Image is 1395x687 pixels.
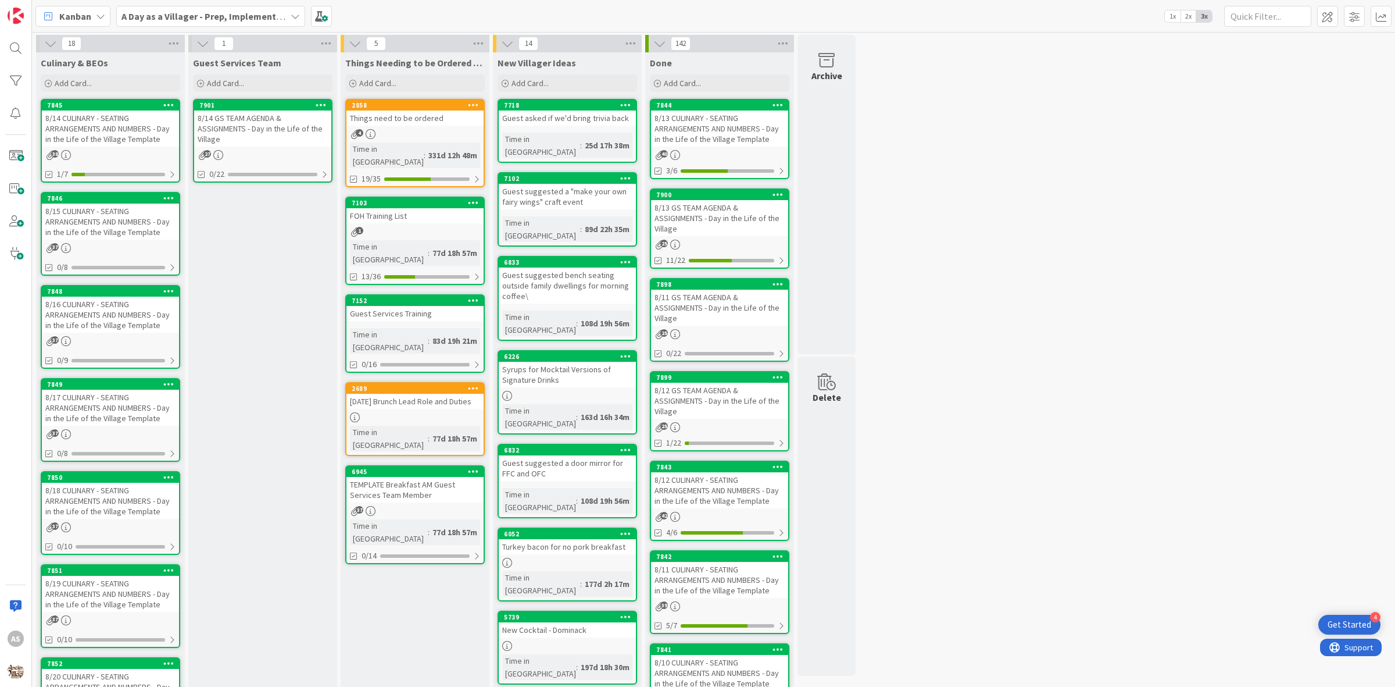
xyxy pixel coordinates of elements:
a: 2858Things need to be orderedTime in [GEOGRAPHIC_DATA]:331d 12h 48m19/35 [345,99,485,187]
span: 0/9 [57,354,68,366]
div: 7103 [346,198,484,208]
div: 6832 [504,446,636,454]
div: 77d 18h 57m [430,247,480,259]
span: : [428,526,430,539]
div: 7718Guest asked if we'd bring trivia back [499,100,636,126]
div: 7103FOH Training List [346,198,484,223]
span: 1x [1165,10,1181,22]
div: 6945 [352,468,484,476]
span: 1/22 [666,437,681,449]
div: Time in [GEOGRAPHIC_DATA] [350,240,428,266]
div: 7845 [42,100,179,111]
a: 78988/11 GS TEAM AGENDA & ASSIGNMENTS - Day in the Life of the Village0/22 [650,278,789,362]
div: 7898 [656,280,788,289]
div: 8/13 CULINARY - SEATING ARRANGEMENTS AND NUMBERS - Day in the Life of the Village Template [651,111,788,147]
div: 7852 [47,660,179,668]
div: Get Started [1328,619,1371,631]
div: 6052 [504,530,636,538]
span: 2x [1181,10,1196,22]
div: AS [8,631,24,647]
span: : [576,494,578,507]
div: 2689[DATE] Brunch Lead Role and Duties [346,383,484,409]
a: 78998/12 GS TEAM AGENDA & ASSIGNMENTS - Day in the Life of the Village1/22 [650,371,789,451]
span: 13/36 [362,270,381,283]
a: 6052Turkey bacon for no pork breakfastTime in [GEOGRAPHIC_DATA]:177d 2h 17m [498,528,637,601]
div: [DATE] Brunch Lead Role and Duties [346,394,484,409]
div: 8/18 CULINARY - SEATING ARRANGEMENTS AND NUMBERS - Day in the Life of the Village Template [42,483,179,519]
span: 37 [51,615,59,623]
div: 8/16 CULINARY - SEATING ARRANGEMENTS AND NUMBERS - Day in the Life of the Village Template [42,297,179,333]
span: 37 [51,429,59,437]
div: Time in [GEOGRAPHIC_DATA] [350,426,428,451]
div: Guest asked if we'd bring trivia back [499,111,636,126]
div: 78458/14 CULINARY - SEATING ARRANGEMENTS AND NUMBERS - Day in the Life of the Village Template [42,100,179,147]
div: Time in [GEOGRAPHIC_DATA] [502,488,576,514]
div: Time in [GEOGRAPHIC_DATA] [502,216,580,242]
span: : [424,149,425,162]
div: Time in [GEOGRAPHIC_DATA] [350,143,424,168]
div: 7103 [352,199,484,207]
div: 7842 [651,551,788,562]
span: 4 [356,129,363,137]
div: 2689 [346,383,484,394]
span: 37 [51,336,59,344]
div: 7845 [47,101,179,109]
div: 7846 [47,194,179,202]
div: 78428/11 CULINARY - SEATING ARRANGEMENTS AND NUMBERS - Day in the Life of the Village Template [651,551,788,598]
div: 7900 [656,191,788,199]
span: Done [650,57,672,69]
div: 2858Things need to be ordered [346,100,484,126]
div: 78998/12 GS TEAM AGENDA & ASSIGNMENTS - Day in the Life of the Village [651,372,788,419]
div: TEMPLATE Breakfast AM Guest Services Team Member [346,477,484,503]
div: 7852 [42,658,179,669]
div: 2858 [352,101,484,109]
div: Archive [811,69,842,83]
div: 5739 [504,613,636,621]
div: 8/17 CULINARY - SEATING ARRANGEMENTS AND NUMBERS - Day in the Life of the Village Template [42,390,179,426]
div: 78488/16 CULINARY - SEATING ARRANGEMENTS AND NUMBERS - Day in the Life of the Village Template [42,286,179,333]
div: 79018/14 GS TEAM AGENDA & ASSIGNMENTS - Day in the Life of the Village [194,100,331,147]
div: 7848 [42,286,179,297]
div: 108d 19h 56m [578,494,632,507]
div: 7849 [42,379,179,390]
div: 197d 18h 30m [578,661,632,674]
a: 7102Guest suggested a "make your own fairy wings" craft eventTime in [GEOGRAPHIC_DATA]:89d 22h 35m [498,172,637,247]
span: Kanban [59,9,91,23]
div: Things need to be ordered [346,111,484,126]
div: 6832 [499,445,636,455]
div: Time in [GEOGRAPHIC_DATA] [502,404,576,430]
div: 6833 [499,257,636,268]
div: 78988/11 GS TEAM AGENDA & ASSIGNMENTS - Day in the Life of the Village [651,279,788,326]
div: 6833 [504,258,636,266]
div: Time in [GEOGRAPHIC_DATA] [502,311,576,336]
a: 7103FOH Training ListTime in [GEOGRAPHIC_DATA]:77d 18h 57m13/36 [345,197,485,285]
div: FOH Training List [346,208,484,223]
span: 40 [660,150,668,158]
a: 6832Guest suggested a door mirror for FFC and OFCTime in [GEOGRAPHIC_DATA]:108d 19h 56m [498,444,637,518]
div: 7152 [352,297,484,305]
div: 6945TEMPLATE Breakfast AM Guest Services Team Member [346,467,484,503]
div: 7102 [504,175,636,183]
div: 6832Guest suggested a door mirror for FFC and OFC [499,445,636,481]
span: 0/8 [57,447,68,460]
a: 78458/14 CULINARY - SEATING ARRANGEMENTS AND NUMBERS - Day in the Life of the Village Template1/7 [41,99,180,183]
div: 78508/18 CULINARY - SEATING ARRANGEMENTS AND NUMBERS - Day in the Life of the Village Template [42,472,179,519]
a: 78448/13 CULINARY - SEATING ARRANGEMENTS AND NUMBERS - Day in the Life of the Village Template3/6 [650,99,789,179]
span: 0/22 [209,168,224,180]
span: 5/7 [666,620,677,632]
div: 7102Guest suggested a "make your own fairy wings" craft event [499,173,636,209]
span: 38 [51,150,59,158]
div: 7842 [656,553,788,561]
div: Time in [GEOGRAPHIC_DATA] [350,328,428,354]
div: 6945 [346,467,484,477]
div: 8/15 CULINARY - SEATING ARRANGEMENTS AND NUMBERS - Day in the Life of the Village Template [42,204,179,240]
span: Add Card... [359,78,396,88]
span: 3/6 [666,165,677,177]
span: 25 [660,240,668,247]
div: 78468/15 CULINARY - SEATING ARRANGEMENTS AND NUMBERS - Day in the Life of the Village Template [42,193,179,240]
div: 7843 [656,463,788,471]
div: 7841 [651,645,788,655]
span: : [428,432,430,445]
div: 7846 [42,193,179,204]
input: Quick Filter... [1224,6,1311,27]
